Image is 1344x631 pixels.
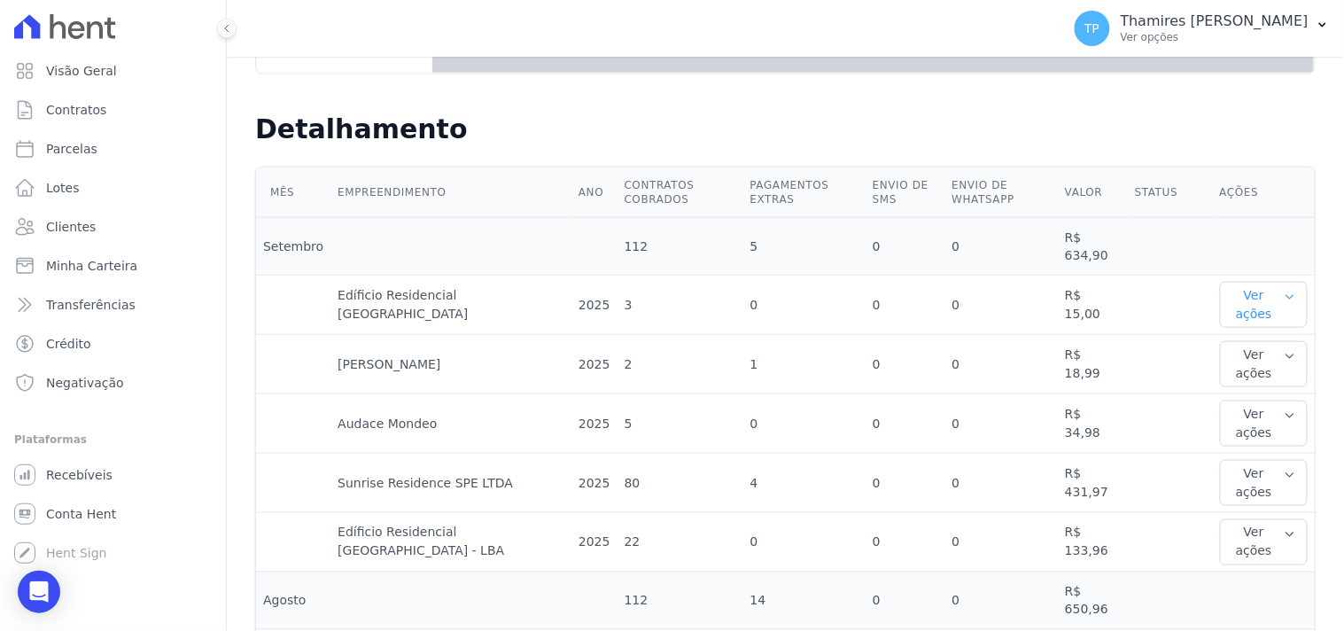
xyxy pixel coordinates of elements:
[7,287,219,323] a: Transferências
[46,335,91,353] span: Crédito
[618,218,743,276] td: 112
[944,513,1058,573] td: 0
[618,513,743,573] td: 22
[1058,335,1128,394] td: R$ 18,99
[1058,167,1128,218] th: Valor
[330,167,571,218] th: Empreendimento
[1220,519,1308,565] button: Ver ações
[255,113,1316,145] h2: Detalhamento
[256,167,330,218] th: Mês
[618,276,743,335] td: 3
[1220,460,1308,506] button: Ver ações
[866,573,945,630] td: 0
[330,276,571,335] td: Edíficio Residencial [GEOGRAPHIC_DATA]
[46,62,117,80] span: Visão Geral
[1128,167,1213,218] th: Status
[944,276,1058,335] td: 0
[1060,4,1344,53] button: TP Thamires [PERSON_NAME] Ver opções
[618,167,743,218] th: Contratos cobrados
[7,248,219,284] a: Minha Carteira
[1213,167,1315,218] th: Ações
[743,573,866,630] td: 14
[1058,513,1128,573] td: R$ 133,96
[1058,573,1128,630] td: R$ 650,96
[743,513,866,573] td: 0
[1058,218,1128,276] td: R$ 634,90
[1121,12,1309,30] p: Thamires [PERSON_NAME]
[743,218,866,276] td: 5
[743,276,866,335] td: 0
[256,573,330,630] td: Agosto
[7,131,219,167] a: Parcelas
[618,573,743,630] td: 112
[944,167,1058,218] th: Envio de Whatsapp
[944,335,1058,394] td: 0
[571,394,618,454] td: 2025
[944,573,1058,630] td: 0
[7,457,219,493] a: Recebíveis
[46,101,106,119] span: Contratos
[866,454,945,513] td: 0
[866,218,945,276] td: 0
[866,276,945,335] td: 0
[7,92,219,128] a: Contratos
[7,170,219,206] a: Lotes
[618,394,743,454] td: 5
[46,296,136,314] span: Transferências
[1121,30,1309,44] p: Ver opções
[330,513,571,573] td: Edíficio Residencial [GEOGRAPHIC_DATA] - LBA
[571,276,618,335] td: 2025
[743,454,866,513] td: 4
[866,513,945,573] td: 0
[571,454,618,513] td: 2025
[571,513,618,573] td: 2025
[1084,22,1099,35] span: TP
[618,335,743,394] td: 2
[1220,282,1308,328] button: Ver ações
[46,374,124,392] span: Negativação
[46,218,96,236] span: Clientes
[1220,341,1308,387] button: Ver ações
[46,179,80,197] span: Lotes
[46,257,137,275] span: Minha Carteira
[743,167,866,218] th: Pagamentos extras
[743,335,866,394] td: 1
[46,466,113,484] span: Recebíveis
[330,454,571,513] td: Sunrise Residence SPE LTDA
[571,335,618,394] td: 2025
[1058,454,1128,513] td: R$ 431,97
[7,365,219,401] a: Negativação
[866,167,945,218] th: Envio de SMS
[1220,401,1308,447] button: Ver ações
[7,209,219,245] a: Clientes
[18,571,60,613] div: Open Intercom Messenger
[46,140,97,158] span: Parcelas
[7,53,219,89] a: Visão Geral
[1058,276,1128,335] td: R$ 15,00
[944,454,1058,513] td: 0
[866,394,945,454] td: 0
[7,326,219,362] a: Crédito
[944,218,1058,276] td: 0
[944,394,1058,454] td: 0
[330,394,571,454] td: Audace Mondeo
[1058,394,1128,454] td: R$ 34,98
[14,429,212,450] div: Plataformas
[571,167,618,218] th: Ano
[256,218,330,276] td: Setembro
[7,496,219,532] a: Conta Hent
[866,335,945,394] td: 0
[618,454,743,513] td: 80
[330,335,571,394] td: [PERSON_NAME]
[46,505,116,523] span: Conta Hent
[743,394,866,454] td: 0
